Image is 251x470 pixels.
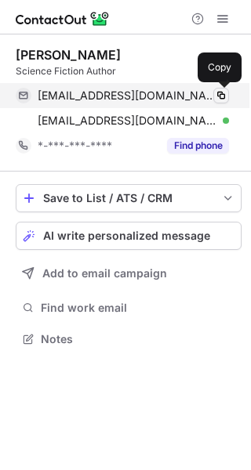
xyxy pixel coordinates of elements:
[16,259,242,287] button: Add to email campaign
[16,9,110,28] img: ContactOut v5.3.10
[16,297,242,319] button: Find work email
[167,138,229,154] button: Reveal Button
[16,222,242,250] button: AI write personalized message
[16,184,242,212] button: save-profile-one-click
[16,328,242,350] button: Notes
[42,267,167,280] span: Add to email campaign
[41,332,235,346] span: Notes
[43,230,210,242] span: AI write personalized message
[16,64,242,78] div: Science Fiction Author
[38,89,217,103] span: [EMAIL_ADDRESS][DOMAIN_NAME]
[41,301,235,315] span: Find work email
[38,114,217,128] span: [EMAIL_ADDRESS][DOMAIN_NAME]
[16,47,121,63] div: [PERSON_NAME]
[43,192,214,204] div: Save to List / ATS / CRM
